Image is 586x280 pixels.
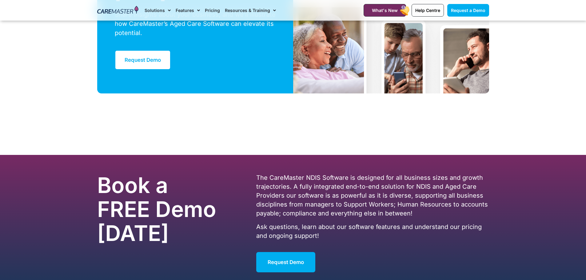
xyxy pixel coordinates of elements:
[256,252,315,272] a: Request Demo
[268,259,304,265] span: Request Demo
[412,4,444,17] a: Help Centre
[115,50,171,70] a: Request Demo
[97,6,139,15] img: CareMaster Logo
[451,8,485,13] span: Request a Demo
[256,223,489,240] p: Ask questions, learn about our software features and understand our pricing and ongoing support!
[97,173,225,245] h2: Book a FREE Demo [DATE]
[372,8,398,13] span: What's New
[364,4,406,17] a: What's New
[115,10,276,37] p: Share insights about your business, and we’ll illustrate how CareMaster’s Aged Care Software can ...
[415,8,440,13] span: Help Centre
[125,57,161,63] span: Request Demo
[256,173,489,218] p: The CareMaster NDIS Software is designed for all business sizes and growth trajectories. A fully ...
[447,4,489,17] a: Request a Demo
